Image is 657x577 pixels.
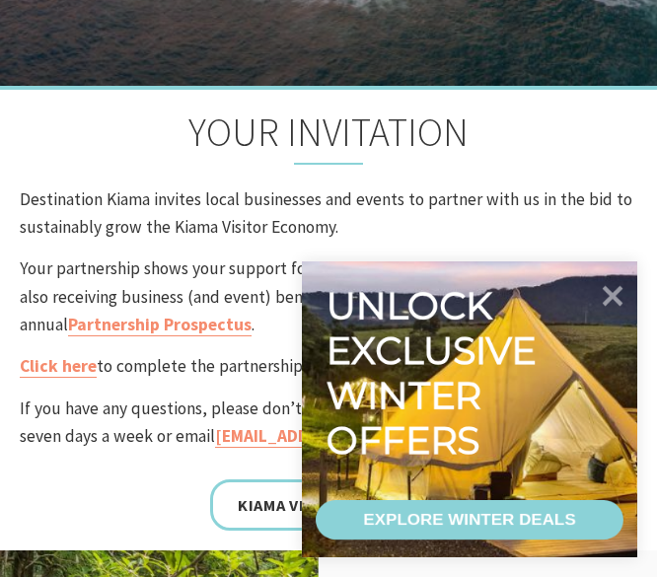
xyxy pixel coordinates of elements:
[316,500,623,540] a: EXPLORE WINTER DEALS
[68,314,252,336] a: Partnership Prospectus
[20,395,637,450] p: If you have any questions, please don’t hesitate to contact us on [PHONE_NUMBER], seven days a we...
[215,425,480,448] a: [EMAIL_ADDRESS][DOMAIN_NAME]
[363,500,575,540] div: EXPLORE WINTER DEALS
[20,109,637,165] h2: YOUR INVITATION
[20,185,637,241] p: Destination Kiama invites local businesses and events to partner with us in the bid to sustainabl...
[210,479,447,531] a: Kiama Visitor Guide
[20,355,97,378] a: Click here
[20,352,637,380] p: to complete the partnership application form.
[327,283,545,463] div: Unlock exclusive winter offers
[20,254,637,337] p: Your partnership shows your support for tourism & events in our Municipality, whilst also receivi...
